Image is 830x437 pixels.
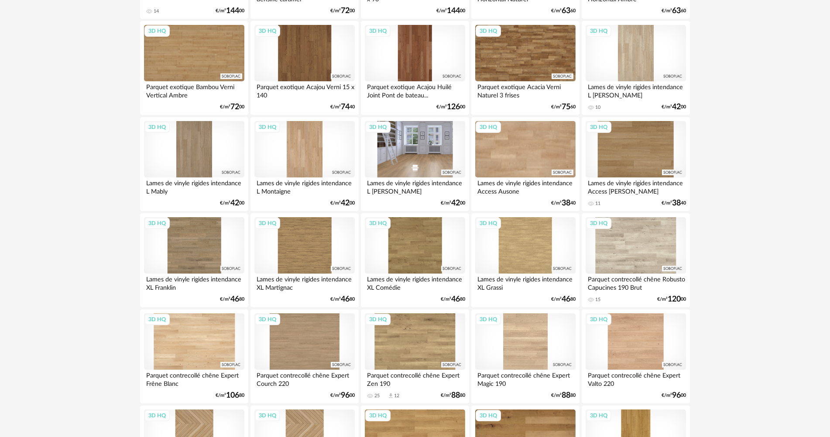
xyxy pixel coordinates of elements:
[254,81,355,99] div: Parquet exotique Acajou Verni 15 x 140
[254,274,355,291] div: Lames de vinyle rigides intendance XL Martignac
[255,121,280,133] div: 3D HQ
[365,81,465,99] div: Parquet exotique Acajou Huilé Joint Pont de bateau...
[341,392,350,399] span: 96
[388,392,394,399] span: Download icon
[330,392,355,399] div: €/m² 00
[144,274,244,291] div: Lames de vinyle rigides intendance XL Franklin
[255,25,280,37] div: 3D HQ
[220,104,244,110] div: €/m² 00
[451,296,460,302] span: 46
[140,21,248,115] a: 3D HQ Parquet exotique Bambou Verni Vertical Ambre €/m²7200
[255,410,280,421] div: 3D HQ
[250,117,359,212] a: 3D HQ Lames de vinyle rigides intendance L Montaigne €/m²4200
[361,117,469,212] a: 3D HQ Lames de vinyle rigides intendance L [PERSON_NAME] €/m²4200
[441,200,465,206] div: €/m² 00
[330,104,355,110] div: €/m² 40
[341,296,350,302] span: 46
[226,8,239,14] span: 144
[254,177,355,195] div: Lames de vinyle rigides intendance L Montaigne
[361,309,469,404] a: 3D HQ Parquet contrecollé chêne Expert Zen 190 25 Download icon 12 €/m²8880
[586,314,611,325] div: 3D HQ
[154,8,159,14] div: 14
[140,309,248,404] a: 3D HQ Parquet contrecollé chêne Expert Frêne Blanc [GEOGRAPHIC_DATA] €/m²10680
[562,104,570,110] span: 75
[662,8,686,14] div: €/m² 60
[471,21,580,115] a: 3D HQ Parquet exotique Acacia Verni Naturel 3 frises €/m²7560
[672,8,681,14] span: 63
[230,200,239,206] span: 42
[220,296,244,302] div: €/m² 80
[341,8,350,14] span: 72
[657,296,686,302] div: €/m² 00
[475,274,576,291] div: Lames de vinyle rigides intendance XL Grassi
[562,8,570,14] span: 63
[672,104,681,110] span: 42
[365,25,391,37] div: 3D HQ
[144,410,170,421] div: 3D HQ
[341,104,350,110] span: 74
[394,393,399,399] div: 12
[582,117,690,212] a: 3D HQ Lames de vinyle rigides intendance Access [PERSON_NAME] 11 €/m²3840
[595,104,600,111] div: 10
[595,201,600,207] div: 11
[562,296,570,302] span: 46
[226,392,239,399] span: 106
[144,370,244,387] div: Parquet contrecollé chêne Expert Frêne Blanc [GEOGRAPHIC_DATA]
[586,274,686,291] div: Parquet contrecollé chêne Robusto Capucines 190 Brut
[255,314,280,325] div: 3D HQ
[144,121,170,133] div: 3D HQ
[662,392,686,399] div: €/m² 00
[586,410,611,421] div: 3D HQ
[586,177,686,195] div: Lames de vinyle rigides intendance Access [PERSON_NAME]
[471,213,580,308] a: 3D HQ Lames de vinyle rigides intendance XL Grassi €/m²4680
[447,104,460,110] span: 126
[662,200,686,206] div: €/m² 40
[447,8,460,14] span: 144
[451,392,460,399] span: 88
[330,200,355,206] div: €/m² 00
[582,21,690,115] a: 3D HQ Lames de vinyle rigides intendance L [PERSON_NAME] 10 €/m²4200
[365,121,391,133] div: 3D HQ
[476,218,501,229] div: 3D HQ
[365,370,465,387] div: Parquet contrecollé chêne Expert Zen 190
[471,117,580,212] a: 3D HQ Lames de vinyle rigides intendance Access Ausone €/m²3840
[582,213,690,308] a: 3D HQ Parquet contrecollé chêne Robusto Capucines 190 Brut 15 €/m²12000
[672,200,681,206] span: 38
[365,218,391,229] div: 3D HQ
[230,104,239,110] span: 72
[672,392,681,399] span: 96
[586,218,611,229] div: 3D HQ
[476,121,501,133] div: 3D HQ
[230,296,239,302] span: 46
[475,81,576,99] div: Parquet exotique Acacia Verni Naturel 3 frises
[330,8,355,14] div: €/m² 00
[662,104,686,110] div: €/m² 00
[595,297,600,303] div: 15
[551,104,576,110] div: €/m² 60
[586,81,686,99] div: Lames de vinyle rigides intendance L [PERSON_NAME]
[441,392,465,399] div: €/m² 80
[250,309,359,404] a: 3D HQ Parquet contrecollé chêne Expert Courch 220 €/m²9600
[216,392,244,399] div: €/m² 80
[551,8,576,14] div: €/m² 60
[668,296,681,302] span: 120
[361,213,469,308] a: 3D HQ Lames de vinyle rigides intendance XL Comédie €/m²4680
[365,410,391,421] div: 3D HQ
[374,393,380,399] div: 25
[551,296,576,302] div: €/m² 80
[582,309,690,404] a: 3D HQ Parquet contrecollé chêne Expert Valto 220 €/m²9600
[436,104,465,110] div: €/m² 00
[254,370,355,387] div: Parquet contrecollé chêne Expert Courch 220
[144,314,170,325] div: 3D HQ
[451,200,460,206] span: 42
[341,200,350,206] span: 42
[476,410,501,421] div: 3D HQ
[551,392,576,399] div: €/m² 80
[365,177,465,195] div: Lames de vinyle rigides intendance L [PERSON_NAME]
[586,121,611,133] div: 3D HQ
[220,200,244,206] div: €/m² 00
[551,200,576,206] div: €/m² 40
[144,218,170,229] div: 3D HQ
[476,25,501,37] div: 3D HQ
[144,81,244,99] div: Parquet exotique Bambou Verni Vertical Ambre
